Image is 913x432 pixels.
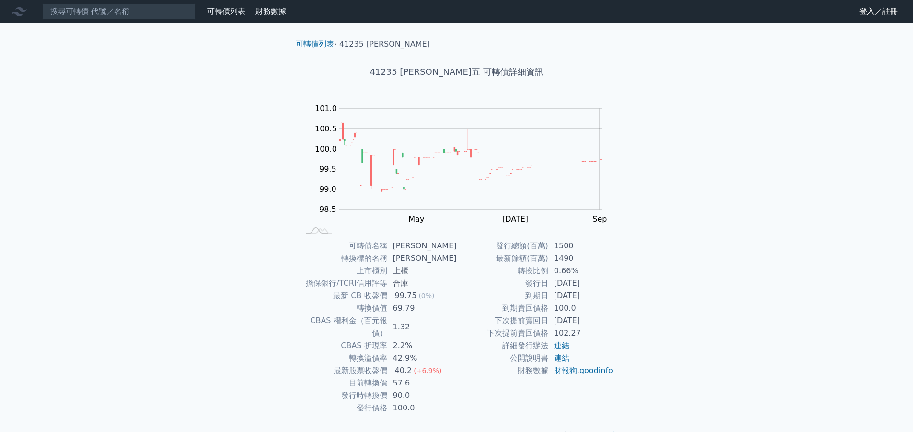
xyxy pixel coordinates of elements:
td: 100.0 [387,402,457,414]
div: 40.2 [393,364,414,377]
td: 發行時轉換價 [300,389,387,402]
td: 詳細發行辦法 [457,339,548,352]
td: 可轉債名稱 [300,240,387,252]
td: 公開說明書 [457,352,548,364]
div: 99.75 [393,290,419,302]
tspan: 98.5 [319,205,336,214]
tspan: 99.5 [319,164,336,174]
td: 最新餘額(百萬) [457,252,548,265]
td: 100.0 [548,302,614,315]
td: 下次提前賣回日 [457,315,548,327]
span: (+6.9%) [414,367,441,374]
td: 最新股票收盤價 [300,364,387,377]
li: 41235 [PERSON_NAME] [339,38,430,50]
tspan: 100.0 [315,144,337,153]
td: 到期日 [457,290,548,302]
td: 1.32 [387,315,457,339]
a: 連結 [554,353,569,362]
td: [PERSON_NAME] [387,252,457,265]
td: , [548,364,614,377]
td: CBAS 折現率 [300,339,387,352]
h1: 41235 [PERSON_NAME]五 可轉債詳細資訊 [288,65,625,79]
a: 連結 [554,341,569,350]
li: › [296,38,337,50]
td: 1490 [548,252,614,265]
a: 財務數據 [255,7,286,16]
td: 上櫃 [387,265,457,277]
tspan: 101.0 [315,104,337,113]
td: 擔保銀行/TCRI信用評等 [300,277,387,290]
tspan: May [408,214,424,223]
g: Chart [310,104,617,223]
td: [DATE] [548,290,614,302]
tspan: 100.5 [315,124,337,133]
td: 合庫 [387,277,457,290]
g: Series [339,123,602,191]
td: 90.0 [387,389,457,402]
td: 轉換溢價率 [300,352,387,364]
td: 發行價格 [300,402,387,414]
a: 可轉債列表 [296,39,334,48]
a: 登入／註冊 [852,4,905,19]
td: CBAS 權利金（百元報價） [300,315,387,339]
td: 轉換標的名稱 [300,252,387,265]
td: 2.2% [387,339,457,352]
tspan: Sep [592,214,607,223]
td: 發行日 [457,277,548,290]
tspan: 99.0 [319,185,336,194]
td: 102.27 [548,327,614,339]
td: 發行總額(百萬) [457,240,548,252]
a: goodinfo [579,366,613,375]
td: 0.66% [548,265,614,277]
td: 財務數據 [457,364,548,377]
td: 下次提前賣回價格 [457,327,548,339]
td: [DATE] [548,315,614,327]
td: [DATE] [548,277,614,290]
td: 最新 CB 收盤價 [300,290,387,302]
a: 財報狗 [554,366,577,375]
td: 42.9% [387,352,457,364]
td: 轉換價值 [300,302,387,315]
input: 搜尋可轉債 代號／名稱 [42,3,196,20]
td: 轉換比例 [457,265,548,277]
span: (0%) [418,292,434,300]
td: 到期賣回價格 [457,302,548,315]
td: [PERSON_NAME] [387,240,457,252]
tspan: [DATE] [502,214,528,223]
td: 69.79 [387,302,457,315]
a: 可轉債列表 [207,7,245,16]
td: 57.6 [387,377,457,389]
td: 1500 [548,240,614,252]
td: 上市櫃別 [300,265,387,277]
td: 目前轉換價 [300,377,387,389]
